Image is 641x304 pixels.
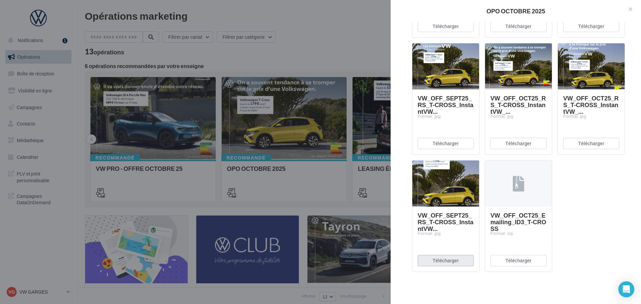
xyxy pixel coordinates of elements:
[563,113,619,119] div: Format: jpg
[418,94,473,115] span: VW_OFF_SEPT25_RS_T-CROSS_InstantVW...
[490,94,546,115] span: VW_OFF_OCT25_RS_T-CROSS_InstantVW_...
[418,113,474,119] div: Format: jpg
[490,21,547,32] button: Télécharger
[490,138,547,149] button: Télécharger
[563,21,619,32] button: Télécharger
[618,281,634,297] div: Open Intercom Messenger
[490,212,546,232] span: VW_OFF_OCT25_Emailing_ID3_T-CROSS
[490,113,547,119] div: Format: jpg
[418,212,473,232] span: VW_OFF_SEPT25_RS_T-CROSS_InstantVW...
[418,138,474,149] button: Télécharger
[401,8,630,14] div: OPO OCTOBRE 2025
[418,21,474,32] button: Télécharger
[418,255,474,266] button: Télécharger
[563,94,619,115] span: VW_OFF_OCT25_RS_T-CROSS_InstantVW_...
[418,231,474,237] div: Format: jpg
[490,231,547,237] div: Format: zip
[563,138,619,149] button: Télécharger
[490,255,547,266] button: Télécharger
